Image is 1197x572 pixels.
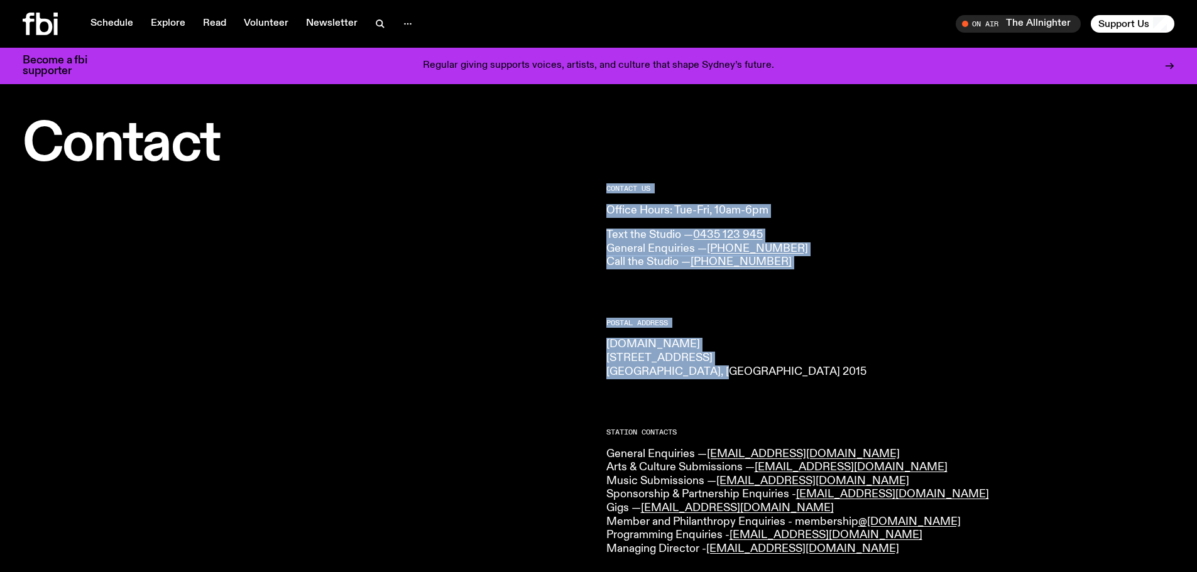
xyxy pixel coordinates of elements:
span: Support Us [1098,18,1149,30]
a: 0435 123 945 [693,229,763,240]
h2: Postal Address [606,320,1175,326]
a: Schedule [83,15,141,33]
a: Read [195,15,234,33]
p: General Enquiries — Arts & Culture Submissions — Music Submissions — Sponsorship & Partnership En... [606,448,1175,556]
h1: Contact [23,119,591,170]
a: [EMAIL_ADDRESS][DOMAIN_NAME] [796,488,989,500]
a: [EMAIL_ADDRESS][DOMAIN_NAME] [707,448,900,460]
p: Regular giving supports voices, artists, and culture that shape Sydney’s future. [423,60,774,72]
h2: CONTACT US [606,185,1175,192]
a: Volunteer [236,15,296,33]
h2: Station Contacts [606,429,1175,436]
a: [EMAIL_ADDRESS][DOMAIN_NAME] [706,543,899,554]
a: [EMAIL_ADDRESS][DOMAIN_NAME] [730,529,922,541]
p: Text the Studio — General Enquiries — Call the Studio — [606,229,1175,269]
button: On AirThe Allnighter [956,15,1081,33]
a: [PHONE_NUMBER] [691,256,792,267]
a: [EMAIL_ADDRESS][DOMAIN_NAME] [641,502,834,514]
p: Office Hours: Tue-Fri, 10am-6pm [606,204,1175,218]
button: Support Us [1091,15,1174,33]
a: [EMAIL_ADDRESS][DOMAIN_NAME] [755,461,948,473]
p: [DOMAIN_NAME] [STREET_ADDRESS] [GEOGRAPHIC_DATA], [GEOGRAPHIC_DATA] 2015 [606,338,1175,379]
h3: Become a fbi supporter [23,55,103,77]
a: Explore [143,15,193,33]
a: [EMAIL_ADDRESS][DOMAIN_NAME] [716,475,909,487]
a: [PHONE_NUMBER] [707,243,808,254]
a: @[DOMAIN_NAME] [858,516,961,527]
a: Newsletter [298,15,365,33]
